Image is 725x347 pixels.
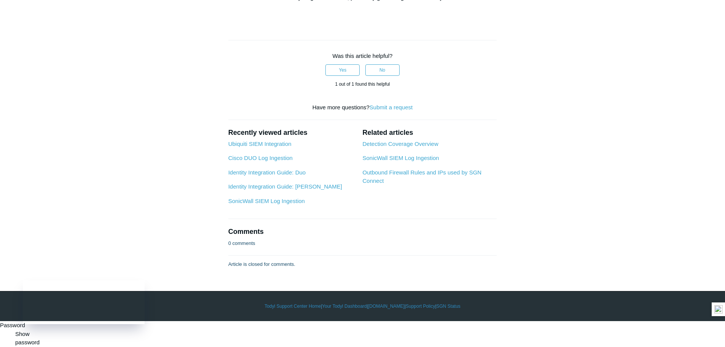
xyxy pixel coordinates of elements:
h2: Related articles [362,128,497,138]
span: Was this article helpful? [333,53,393,59]
a: Identity Integration Guide: Duo [228,169,306,176]
p: 0 comments [228,240,255,247]
a: Todyl Support Center Home [265,303,321,310]
a: Submit a request [370,104,413,110]
a: Cisco DUO Log Ingestion [228,155,293,161]
a: Ubiquiti SIEM Integration [228,141,292,147]
button: This article was not helpful [365,64,400,76]
a: SonicWall SIEM Log Ingestion [362,155,439,161]
iframe: Todyl Status [23,280,145,324]
a: Outbound Firewall Rules and IPs used by SGN Connect [362,169,481,184]
h2: Comments [228,227,497,237]
button: This article was helpful [325,64,360,76]
a: Detection Coverage Overview [362,141,438,147]
span: 1 out of 1 found this helpful [335,82,390,87]
a: SGN Status [437,303,460,310]
a: Identity Integration Guide: [PERSON_NAME] [228,183,342,190]
a: [DOMAIN_NAME] [368,303,405,310]
a: Support Policy [406,303,435,310]
p: Article is closed for comments. [228,261,295,268]
a: SonicWall SIEM Log Ingestion [228,198,305,204]
div: Have more questions? [228,103,497,112]
div: | | | | [142,303,583,310]
h2: Recently viewed articles [228,128,355,138]
a: Your Todyl Dashboard [322,303,366,310]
